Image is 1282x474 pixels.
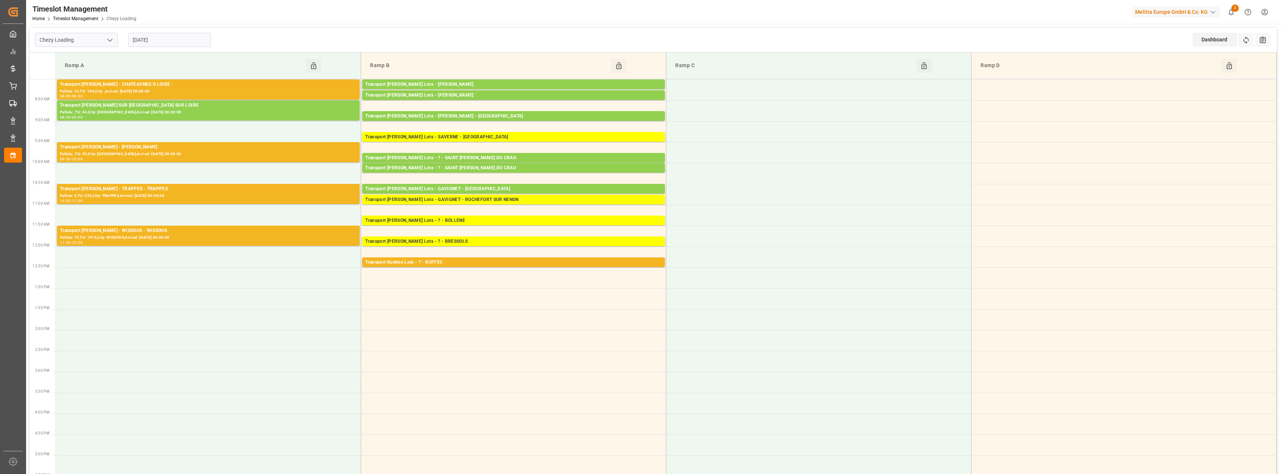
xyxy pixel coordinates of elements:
span: 1:00 PM [35,285,50,289]
div: Pallets: 20,TU: 1032,City: [GEOGRAPHIC_DATA],Arrival: [DATE] 00:00:00 [365,193,662,199]
div: Transport Kuehne Lots - ? - RUFFEC [365,259,662,266]
div: Pallets: 14,TU: 408,City: CARQUEFOU,Arrival: [DATE] 00:00:00 [365,88,662,95]
div: Transport [PERSON_NAME] - WISSOUS - WISSOUS [60,227,357,235]
div: 09:00 [72,116,83,119]
div: Transport [PERSON_NAME] Lots - ? - BOLLENE [365,217,662,225]
span: 2:30 PM [35,348,50,352]
div: - [71,94,72,98]
div: Timeslot Management [32,3,136,15]
span: 11:00 AM [32,201,50,205]
span: 12:30 PM [32,264,50,268]
div: Transport [PERSON_NAME] - CHATEAUNEU S LOIRE - [60,81,357,88]
div: Transport [PERSON_NAME] Lots - [PERSON_NAME] [365,92,662,99]
div: Dashboard [1193,33,1237,47]
div: Pallets: 9,TU: 744,City: BOLLENE,Arrival: [DATE] 00:00:00 [365,225,662,231]
span: 9:00 AM [35,118,50,122]
div: Ramp B [367,59,611,73]
span: 12:00 PM [32,243,50,247]
div: Pallets: 3,TU: 56,City: ROCHEFORT SUR NENON,Arrival: [DATE] 00:00:00 [365,204,662,210]
span: 2:00 PM [35,327,50,331]
button: open menu [104,34,115,46]
div: Transport [PERSON_NAME] Lots - [PERSON_NAME] [365,81,662,88]
div: Transport [PERSON_NAME] Lots - GAVIGNET - ROCHEFORT SUR NENON [365,196,662,204]
span: 10:00 AM [32,160,50,164]
div: Ramp A [62,59,306,73]
div: Transport [PERSON_NAME] SUR [GEOGRAPHIC_DATA] SUR LOIRE [60,102,357,109]
span: 3:00 PM [35,368,50,373]
div: 08:30 [72,94,83,98]
div: Pallets: 3,TU: 716,City: [GEOGRAPHIC_DATA][PERSON_NAME],Arrival: [DATE] 00:00:00 [365,162,662,168]
div: Transport [PERSON_NAME] Lots - ? - BRESSOLS [365,238,662,245]
span: 9:30 AM [35,139,50,143]
input: DD-MM-YYYY [128,33,211,47]
div: Pallets: 8,TU: 723,City: [GEOGRAPHIC_DATA],Arrival: [DATE] 00:00:00 [365,245,662,252]
span: 8:30 AM [35,97,50,101]
div: Transport [PERSON_NAME] Lots - SAVERNE - [GEOGRAPHIC_DATA] [365,134,662,141]
div: 08:30 [60,116,71,119]
a: Timeslot Management [53,16,98,21]
span: 3:30 PM [35,389,50,393]
div: Pallets: 5,TU: 225,City: TRAPPES,Arrival: [DATE] 00:00:00 [60,193,357,199]
input: Type to search/select [35,33,118,47]
span: 11:30 AM [32,222,50,226]
div: Transport [PERSON_NAME] Lots - ? - SAINT [PERSON_NAME] DU CRAU [365,164,662,172]
button: Melitta Europa GmbH & Co. KG [1132,5,1223,19]
div: - [71,241,72,244]
div: - [71,199,72,203]
div: Transport [PERSON_NAME] Lots - [PERSON_NAME] - [GEOGRAPHIC_DATA] [365,113,662,120]
div: Pallets: 1,TU: 539,City: RUFFEC,Arrival: [DATE] 00:00:00 [365,266,662,273]
span: 5:00 PM [35,452,50,456]
div: 09:30 [60,157,71,161]
div: Pallets: ,TU: 55,City: [GEOGRAPHIC_DATA],Arrival: [DATE] 00:00:00 [60,151,357,157]
div: Pallets: 6,TU: 273,City: [GEOGRAPHIC_DATA],Arrival: [DATE] 00:00:00 [365,120,662,126]
span: 2 [1231,4,1239,12]
div: 11:30 [60,241,71,244]
a: Home [32,16,45,21]
div: 12:00 [72,241,83,244]
div: Transport [PERSON_NAME] Lots - GAVIGNET - [GEOGRAPHIC_DATA] [365,185,662,193]
div: Pallets: 10,TU: 194,City: ,Arrival: [DATE] 00:00:00 [60,88,357,95]
div: Pallets: 15,TU: 1516,City: WISSOUS,Arrival: [DATE] 00:00:00 [60,235,357,241]
div: - [71,157,72,161]
div: 08:00 [60,94,71,98]
span: 4:30 PM [35,431,50,435]
button: show 2 new notifications [1223,4,1240,21]
div: - [71,116,72,119]
div: Pallets: 2,TU: 671,City: [GEOGRAPHIC_DATA][PERSON_NAME],Arrival: [DATE] 00:00:00 [365,172,662,178]
div: Transport [PERSON_NAME] - TRAPPES - TRAPPES [60,185,357,193]
div: 11:00 [72,199,83,203]
div: Transport [PERSON_NAME] Lots - ? - SAINT [PERSON_NAME] DU CRAU [365,154,662,162]
div: Pallets: ,TU: 64,City: [GEOGRAPHIC_DATA],Arrival: [DATE] 00:00:00 [60,109,357,116]
span: 1:30 PM [35,306,50,310]
div: Transport [PERSON_NAME] - [PERSON_NAME] [60,144,357,151]
div: Ramp D [978,59,1222,73]
div: Melitta Europa GmbH & Co. KG [1132,7,1220,18]
span: 10:30 AM [32,181,50,185]
div: 10:30 [60,199,71,203]
button: Help Center [1240,4,1256,21]
div: Pallets: ,TU: 56,City: [GEOGRAPHIC_DATA],Arrival: [DATE] 00:00:00 [365,141,662,147]
span: 4:00 PM [35,410,50,414]
div: 10:00 [72,157,83,161]
div: Ramp C [672,59,916,73]
div: Pallets: 9,TU: 512,City: CARQUEFOU,Arrival: [DATE] 00:00:00 [365,99,662,106]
